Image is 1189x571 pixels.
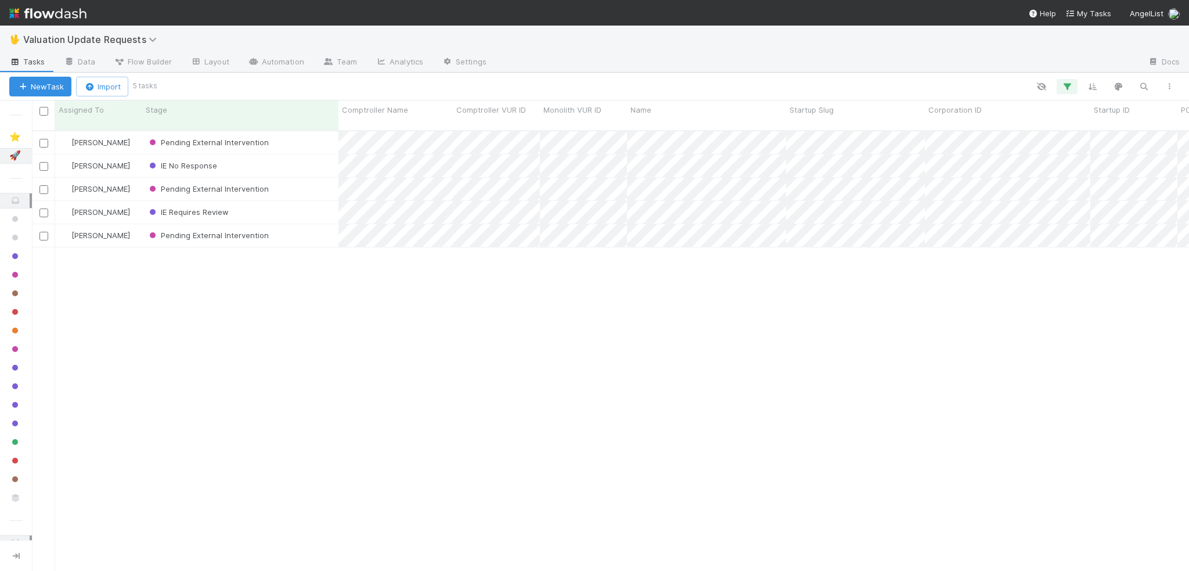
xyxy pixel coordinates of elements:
div: Help [1028,8,1056,19]
input: Toggle Row Selected [39,185,48,194]
span: Tasks [9,56,45,67]
div: Pending External Intervention [147,183,269,195]
div: [PERSON_NAME] [60,183,130,195]
div: IE No Response [147,160,217,171]
span: Flow Builder [114,56,172,67]
img: avatar_e5ec2f5b-afc7-4357-8cf1-2139873d70b1.png [60,231,70,240]
a: Automation [239,53,314,72]
span: [PERSON_NAME] [71,138,130,147]
a: Settings [433,53,496,72]
input: Toggle Row Selected [39,209,48,217]
button: Import [76,77,128,96]
div: [PERSON_NAME] [60,206,130,218]
span: Monolith VUR ID [543,104,601,116]
span: [PERSON_NAME] [71,161,130,170]
span: Comptroller VUR ID [456,104,526,116]
div: IE Requires Review [147,206,229,218]
span: Pending External Intervention [147,138,269,147]
span: 🖖 [9,34,21,44]
img: avatar_e5ec2f5b-afc7-4357-8cf1-2139873d70b1.png [1168,8,1180,20]
span: 🚀 [9,150,21,160]
a: My Tasks [1065,8,1111,19]
input: Toggle Row Selected [39,232,48,240]
span: AngelList [1130,9,1163,18]
span: [PERSON_NAME] [71,184,130,193]
button: NewTask [9,77,71,96]
span: Comptroller Name [342,104,408,116]
small: 5 tasks [133,81,157,91]
a: Analytics [366,53,433,72]
input: Toggle Row Selected [39,162,48,171]
span: IE Requires Review [147,207,229,217]
a: Team [314,53,366,72]
img: avatar_e5ec2f5b-afc7-4357-8cf1-2139873d70b1.png [60,138,70,147]
span: Pending External Intervention [147,184,269,193]
span: Pending External Intervention [147,231,269,240]
a: Data [55,53,105,72]
span: Startup ID [1094,104,1130,116]
div: [PERSON_NAME] [60,137,130,148]
img: logo-inverted-e16ddd16eac7371096b0.svg [9,3,87,23]
input: Toggle All Rows Selected [39,107,48,116]
a: Layout [181,53,239,72]
div: [PERSON_NAME] [60,229,130,241]
div: [PERSON_NAME] [60,160,130,171]
span: Corporation ID [928,104,982,116]
img: avatar_e5ec2f5b-afc7-4357-8cf1-2139873d70b1.png [60,161,70,170]
span: IE No Response [147,161,217,170]
span: Assigned To [59,104,104,116]
div: Pending External Intervention [147,229,269,241]
span: [PERSON_NAME] [71,207,130,217]
span: Name [630,104,651,116]
span: Valuation Update Requests [23,34,163,45]
span: My Tasks [1065,9,1111,18]
a: Flow Builder [105,53,181,72]
img: avatar_e5ec2f5b-afc7-4357-8cf1-2139873d70b1.png [60,184,70,193]
div: Pending External Intervention [147,137,269,148]
a: Docs [1138,53,1189,72]
span: [PERSON_NAME] [71,231,130,240]
span: ⭐ [9,132,21,142]
img: avatar_e5ec2f5b-afc7-4357-8cf1-2139873d70b1.png [60,207,70,217]
span: Startup Slug [790,104,834,116]
input: Toggle Row Selected [39,139,48,148]
span: Stage [146,104,167,116]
